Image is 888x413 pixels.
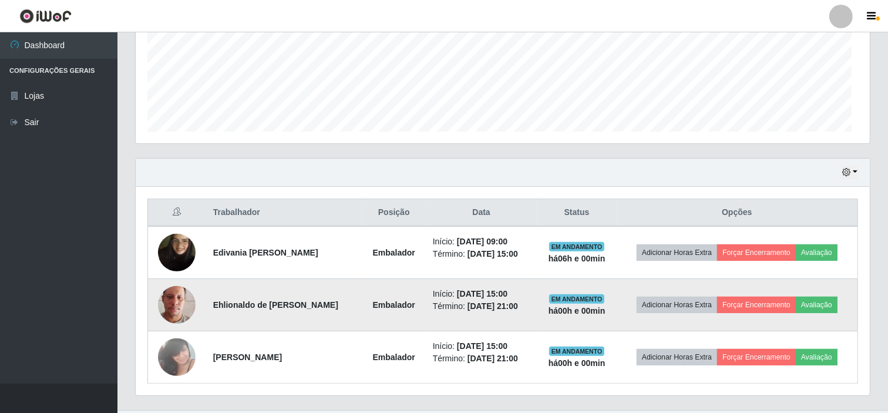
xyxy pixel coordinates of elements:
li: Início: [433,288,530,300]
img: CoreUI Logo [19,9,72,23]
time: [DATE] 15:00 [467,249,518,258]
span: EM ANDAMENTO [549,242,605,251]
strong: Embalador [373,352,415,362]
span: EM ANDAMENTO [549,294,605,304]
button: Adicionar Horas Extra [637,244,717,261]
li: Término: [433,300,530,313]
button: Adicionar Horas Extra [637,297,717,313]
time: [DATE] 15:00 [457,341,507,351]
th: Status [537,199,617,227]
button: Avaliação [796,297,837,313]
li: Término: [433,248,530,260]
button: Forçar Encerramento [717,297,796,313]
li: Início: [433,340,530,352]
strong: Ehlionaldo de [PERSON_NAME] [213,300,338,310]
th: Data [426,199,537,227]
th: Trabalhador [206,199,362,227]
strong: Embalador [373,248,415,257]
strong: há 06 h e 00 min [549,254,606,263]
img: 1705544569716.jpeg [158,219,196,286]
img: 1706050148347.jpeg [158,332,196,382]
button: Avaliação [796,244,837,261]
strong: há 00 h e 00 min [549,306,606,315]
time: [DATE] 21:00 [467,354,518,363]
span: EM ANDAMENTO [549,347,605,356]
time: [DATE] 09:00 [457,237,507,246]
img: 1675087680149.jpeg [158,271,196,338]
button: Adicionar Horas Extra [637,349,717,365]
strong: há 00 h e 00 min [549,358,606,368]
strong: Edivania [PERSON_NAME] [213,248,318,257]
th: Posição [362,199,426,227]
th: Opções [617,199,858,227]
time: [DATE] 15:00 [457,289,507,298]
button: Forçar Encerramento [717,244,796,261]
li: Início: [433,236,530,248]
li: Término: [433,352,530,365]
strong: Embalador [373,300,415,310]
button: Forçar Encerramento [717,349,796,365]
time: [DATE] 21:00 [467,301,518,311]
button: Avaliação [796,349,837,365]
strong: [PERSON_NAME] [213,352,282,362]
